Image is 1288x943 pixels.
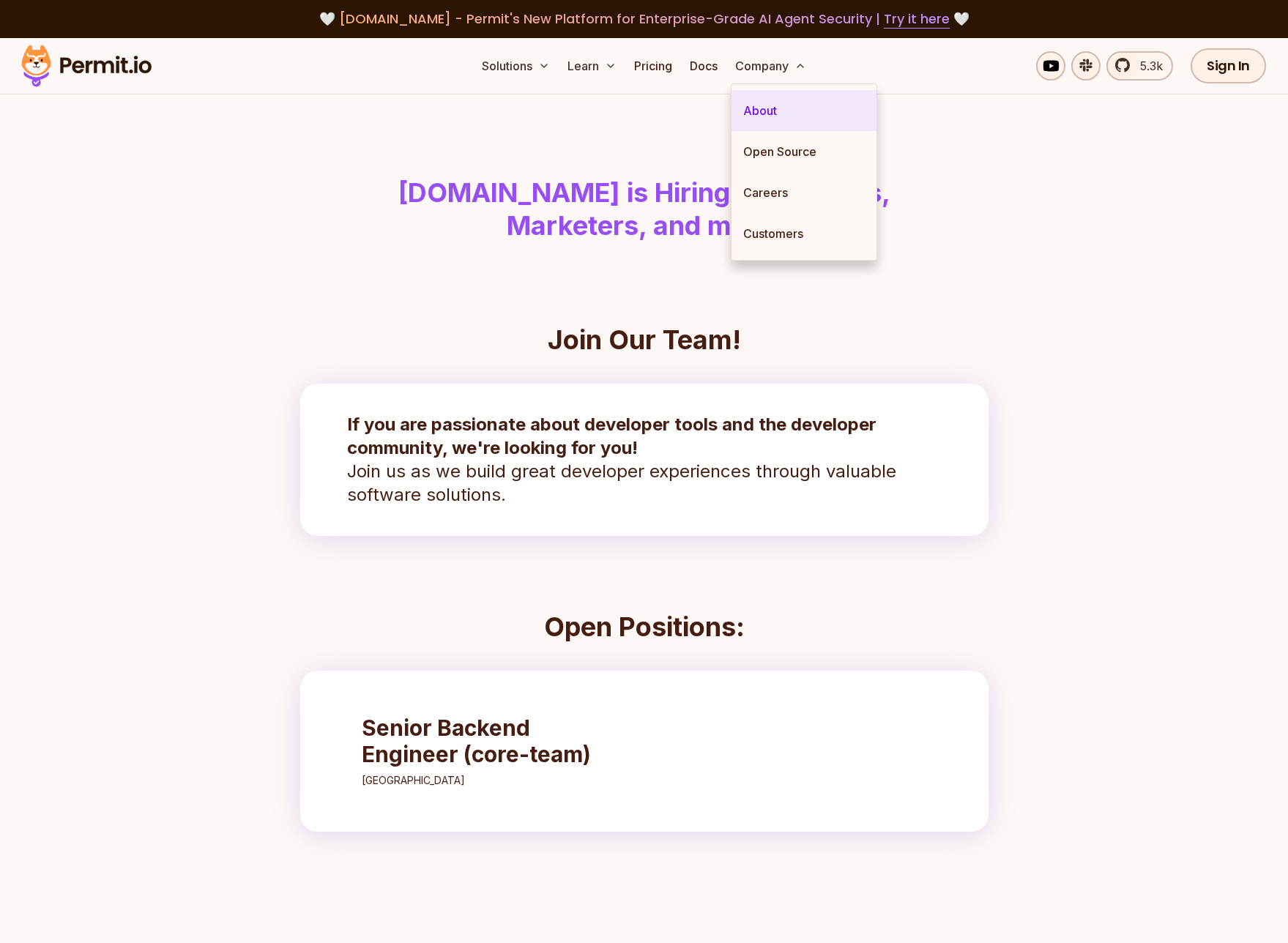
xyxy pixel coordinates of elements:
[562,51,622,81] button: Learn
[362,773,621,788] p: [GEOGRAPHIC_DATA]
[884,10,950,29] a: Try it here
[628,51,678,81] a: Pricing
[35,9,1253,29] div: 🤍 🤍
[729,51,812,81] button: Company
[339,10,950,28] span: [DOMAIN_NAME] - Permit's New Platform for Enterprise-Grade AI Agent Security |
[1131,57,1163,75] span: 5.3k
[1191,48,1266,83] a: Sign In
[269,176,1019,243] h1: [DOMAIN_NAME] is Hiring Developers, Marketers, and more!
[684,51,723,81] a: Docs
[476,51,556,81] button: Solutions
[1106,51,1173,81] a: 5.3k
[300,325,989,354] h2: Join Our Team!
[732,213,876,254] a: Customers
[732,90,876,131] a: About
[300,612,989,641] h2: Open Positions:
[347,414,876,458] strong: If you are passionate about developer tools and the developer community, we're looking for you!
[732,172,876,213] a: Careers
[362,715,621,767] h3: Senior Backend Engineer (core-team)
[347,700,636,802] a: Senior Backend Engineer (core-team)[GEOGRAPHIC_DATA]
[15,41,158,91] img: Permit logo
[732,131,876,172] a: Open Source
[347,413,942,507] p: Join us as we build great developer experiences through valuable software solutions.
